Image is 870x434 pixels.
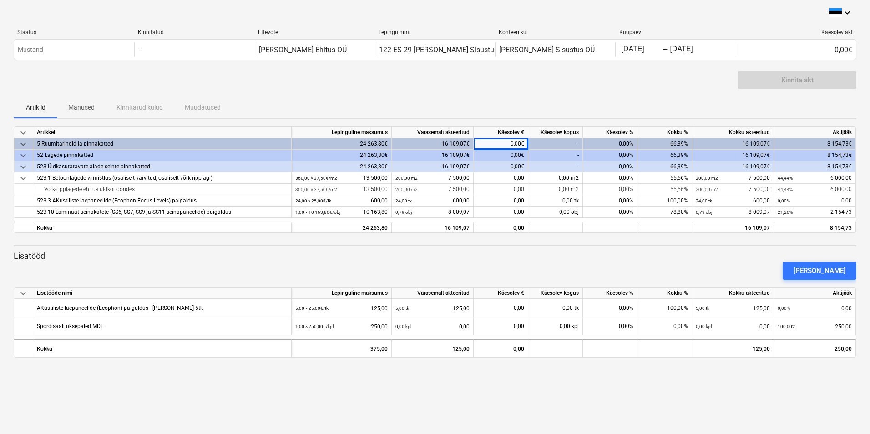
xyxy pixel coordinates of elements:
small: 0,79 obj [395,210,412,215]
div: 24 263,80€ [292,161,392,172]
div: 375,00 [292,339,392,357]
div: 16 109,07€ [692,138,774,150]
div: 8 154,73€ [774,161,856,172]
div: 66,39% [637,150,692,161]
small: 5,00 tk [395,306,409,311]
div: 16 109,07 [395,222,470,234]
div: 100,00% [637,195,692,207]
div: Staatus [17,29,131,35]
span: keyboard_arrow_down [18,173,29,184]
p: Mustand [18,45,43,55]
small: 200,00 m2 [395,176,418,181]
div: Lisatööde nimi [33,288,292,299]
div: 10 163,80 [295,207,388,218]
div: Kokku % [637,288,692,299]
div: Aktijääk [774,127,856,138]
input: Lõpp [668,43,711,56]
div: 0,00 obj [528,207,583,218]
small: 0,00% [778,306,790,311]
div: Kokku % [637,127,692,138]
div: Käesolev € [474,127,528,138]
div: 0,00 [474,222,528,233]
small: 200,00 m2 [696,187,718,192]
div: 13 500,00 [295,184,388,195]
div: 0,00% [583,207,637,218]
div: 0,00 [395,317,470,336]
small: 360,00 × 37,50€ / m2 [295,187,337,192]
div: - [662,47,668,52]
small: 5,00 × 25,00€ / tk [295,306,329,311]
div: Kuupäev [619,29,733,35]
div: 16 109,07€ [392,138,474,150]
div: 0,00 tk [528,299,583,317]
div: 55,56% [637,184,692,195]
div: Käesolev % [583,288,637,299]
div: Lepinguline maksumus [292,127,392,138]
div: - [528,138,583,150]
div: [PERSON_NAME] [794,265,845,277]
div: 16 109,07 [692,222,774,233]
div: 0,00€ [474,161,528,172]
div: 0,00 [696,317,770,336]
div: 0,00 [474,172,528,184]
small: 200,00 m2 [696,176,718,181]
div: Ettevõte [258,29,371,35]
div: Lepinguline maksumus [292,288,392,299]
div: 0,00% [583,138,637,150]
small: 24,00 tk [395,198,412,203]
div: 0,00 [474,207,528,218]
div: 0,00 [477,317,524,335]
div: 600,00 [295,195,388,207]
div: 0,00% [583,184,637,195]
small: 1,00 × 10 163,80€ / obj [295,210,340,215]
div: 0,00% [637,317,692,335]
div: 7 500,00 [696,184,770,195]
div: Varasemalt akteeritud [392,288,474,299]
div: 16 109,07€ [392,161,474,172]
small: 0,79 obj [696,210,712,215]
small: 44,44% [778,176,793,181]
div: 2 154,73 [778,207,852,218]
div: 0,00% [583,317,637,335]
div: 0,00 [778,299,852,318]
div: 523.1 Betoonlagede viimistlus (osaliselt värvitud, osaliselt võrk-ripplagi) [37,172,288,184]
div: 0,00% [583,161,637,172]
div: [PERSON_NAME] Sisustus OÜ [499,45,595,54]
div: 5 Ruumitarindid ja pinnakatted [37,138,288,150]
div: 0,00% [583,172,637,184]
div: 100,00% [637,299,692,317]
small: 1,00 × 250,00€ / kpl [295,324,334,329]
div: Artikkel [33,127,292,138]
div: Lepingu nimi [379,29,492,35]
div: 8 009,07 [696,207,770,218]
div: Konteeri kui [499,29,612,35]
div: 250,00 [778,317,852,336]
div: 0,00 [477,299,524,317]
div: - [528,161,583,172]
small: 0,00 kpl [395,324,411,329]
div: 0,00% [583,195,637,207]
div: 24 263,80 [295,222,388,234]
div: Käesolev kogus [528,288,583,299]
div: 250,00 [295,317,388,336]
div: 24 263,80€ [292,150,392,161]
div: 0,00€ [474,150,528,161]
div: 13 500,00 [295,172,388,184]
div: 24 263,80€ [292,138,392,150]
div: 66,39% [637,138,692,150]
button: [PERSON_NAME] [783,262,856,280]
p: Lisatööd [14,251,856,262]
div: Käesolev % [583,127,637,138]
div: 0,00 m2 [528,172,583,184]
div: - [138,45,140,54]
span: keyboard_arrow_down [18,288,29,299]
div: 125,00 [696,299,770,318]
span: keyboard_arrow_down [18,161,29,172]
div: Käesolev € [474,288,528,299]
div: 600,00 [395,195,470,207]
div: 6 000,00 [778,172,852,184]
div: 16 109,07€ [692,161,774,172]
div: Kokku [33,222,292,233]
small: 0,00 kpl [696,324,712,329]
div: 0,00 [474,184,528,195]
